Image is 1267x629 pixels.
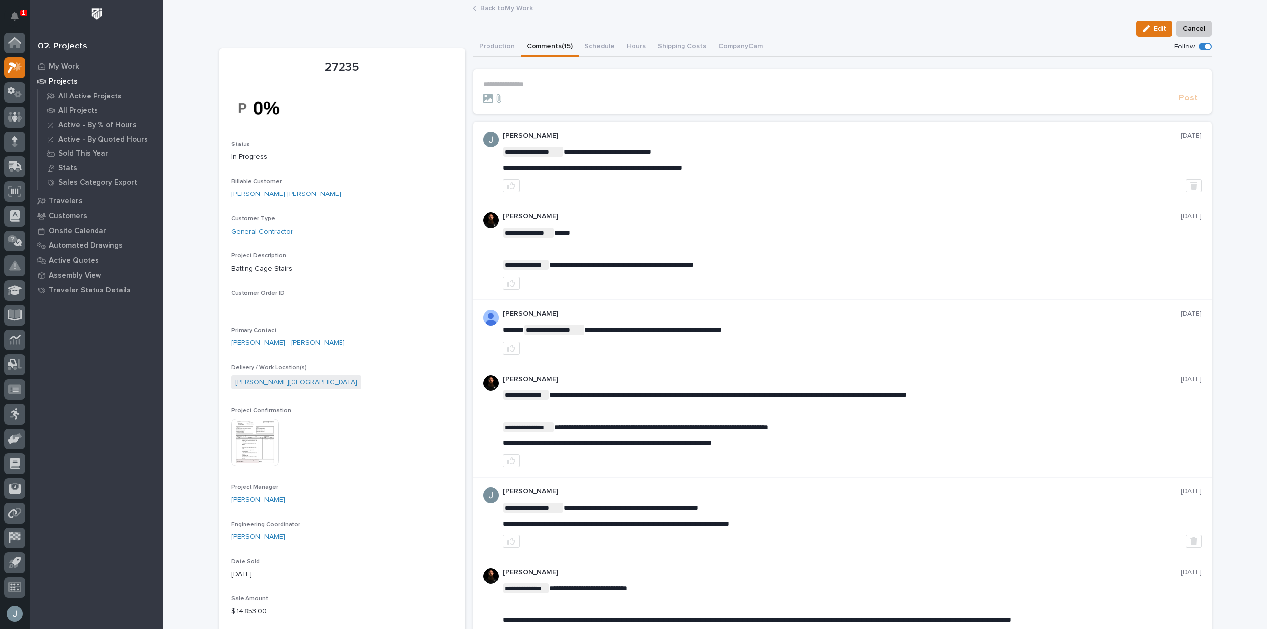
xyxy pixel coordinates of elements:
[1179,93,1198,104] span: Post
[231,365,307,371] span: Delivery / Work Location(s)
[231,301,453,311] p: -
[503,568,1181,577] p: [PERSON_NAME]
[30,253,163,268] a: Active Quotes
[231,559,260,565] span: Date Sold
[483,132,499,147] img: ACg8ocIJHU6JEmo4GV-3KL6HuSvSpWhSGqG5DdxF6tKpN6m2=s96-c
[1181,212,1202,221] p: [DATE]
[1154,24,1166,33] span: Edit
[621,37,652,57] button: Hours
[231,606,453,617] p: $ 14,853.00
[652,37,712,57] button: Shipping Costs
[483,212,499,228] img: zmKUmRVDQjmBLfnAs97p
[1174,43,1195,51] p: Follow
[49,242,123,250] p: Automated Drawings
[4,6,25,27] button: Notifications
[49,212,87,221] p: Customers
[483,375,499,391] img: zmKUmRVDQjmBLfnAs97p
[30,268,163,283] a: Assembly View
[1186,535,1202,548] button: Delete post
[30,283,163,297] a: Traveler Status Details
[49,77,78,86] p: Projects
[503,454,520,467] button: like this post
[1176,21,1212,37] button: Cancel
[503,487,1181,496] p: [PERSON_NAME]
[38,175,163,189] a: Sales Category Export
[1175,93,1202,104] button: Post
[231,408,291,414] span: Project Confirmation
[38,132,163,146] a: Active - By Quoted Hours
[231,142,250,147] span: Status
[231,264,453,274] p: Batting Cage Stairs
[88,5,106,23] img: Workspace Logo
[503,179,520,192] button: like this post
[483,568,499,584] img: zmKUmRVDQjmBLfnAs97p
[712,37,769,57] button: CompanyCam
[483,487,499,503] img: ACg8ocIJHU6JEmo4GV-3KL6HuSvSpWhSGqG5DdxF6tKpN6m2=s96-c
[22,9,25,16] p: 1
[1136,21,1172,37] button: Edit
[1186,179,1202,192] button: Delete post
[30,194,163,208] a: Travelers
[483,310,499,326] img: AOh14GhUnP333BqRmXh-vZ-TpYZQaFVsuOFmGre8SRZf2A=s96-c
[473,37,521,57] button: Production
[58,149,108,158] p: Sold This Year
[12,12,25,28] div: Notifications1
[1181,487,1202,496] p: [DATE]
[1181,375,1202,384] p: [DATE]
[38,118,163,132] a: Active - By % of Hours
[1181,132,1202,140] p: [DATE]
[231,338,345,348] a: [PERSON_NAME] - [PERSON_NAME]
[58,135,148,144] p: Active - By Quoted Hours
[231,152,453,162] p: In Progress
[231,495,285,505] a: [PERSON_NAME]
[30,59,163,74] a: My Work
[49,271,101,280] p: Assembly View
[480,2,533,13] a: Back toMy Work
[1181,310,1202,318] p: [DATE]
[58,121,137,130] p: Active - By % of Hours
[503,342,520,355] button: like this post
[38,41,87,52] div: 02. Projects
[49,62,79,71] p: My Work
[30,223,163,238] a: Onsite Calendar
[49,227,106,236] p: Onsite Calendar
[231,484,278,490] span: Project Manager
[30,208,163,223] a: Customers
[38,89,163,103] a: All Active Projects
[1183,23,1205,35] span: Cancel
[503,535,520,548] button: like this post
[503,277,520,290] button: like this post
[58,178,137,187] p: Sales Category Export
[30,238,163,253] a: Automated Drawings
[4,603,25,624] button: users-avatar
[38,161,163,175] a: Stats
[231,179,282,185] span: Billable Customer
[231,91,305,125] img: pzilTviBAnDGi1g1D3VkCb14yhjvM1g0UI1mbftbG5o
[231,189,341,199] a: [PERSON_NAME] [PERSON_NAME]
[58,92,122,101] p: All Active Projects
[231,596,268,602] span: Sale Amount
[503,212,1181,221] p: [PERSON_NAME]
[503,132,1181,140] p: [PERSON_NAME]
[49,286,131,295] p: Traveler Status Details
[231,290,285,296] span: Customer Order ID
[231,227,293,237] a: General Contractor
[58,164,77,173] p: Stats
[231,253,286,259] span: Project Description
[231,522,300,528] span: Engineering Coordinator
[38,146,163,160] a: Sold This Year
[49,197,83,206] p: Travelers
[30,74,163,89] a: Projects
[231,328,277,334] span: Primary Contact
[579,37,621,57] button: Schedule
[1181,568,1202,577] p: [DATE]
[231,569,453,580] p: [DATE]
[58,106,98,115] p: All Projects
[521,37,579,57] button: Comments (15)
[231,60,453,75] p: 27235
[49,256,99,265] p: Active Quotes
[231,532,285,542] a: [PERSON_NAME]
[235,377,357,387] a: [PERSON_NAME][GEOGRAPHIC_DATA]
[38,103,163,117] a: All Projects
[503,375,1181,384] p: [PERSON_NAME]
